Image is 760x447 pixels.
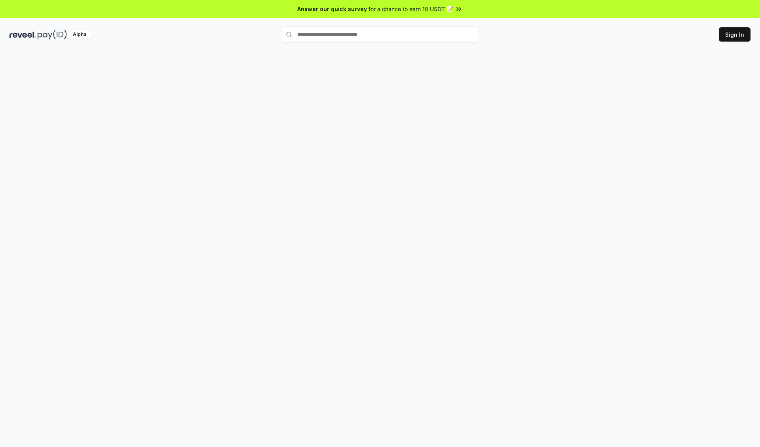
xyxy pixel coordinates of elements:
span: Answer our quick survey [297,5,367,13]
button: Sign In [719,27,750,42]
img: pay_id [38,30,67,40]
img: reveel_dark [9,30,36,40]
div: Alpha [68,30,91,40]
span: for a chance to earn 10 USDT 📝 [369,5,453,13]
